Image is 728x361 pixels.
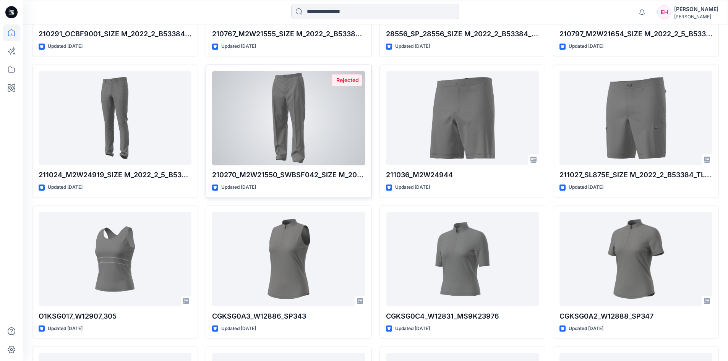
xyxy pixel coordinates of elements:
[395,325,430,333] p: Updated [DATE]
[386,170,539,180] p: 211036_M2W24944
[386,311,539,322] p: CGKSG0C4_W12831_MS9K23976
[212,212,365,306] a: CGKSG0A3_W12886_SP343
[212,311,365,322] p: CGKSG0A3_W12886_SP343
[559,71,712,165] a: 211027_SL875E_SIZE M_2022_2_B53384_TL_25_01_24
[221,42,256,50] p: Updated [DATE]
[559,29,712,39] p: 210797_M2W21654_SIZE M_2022_2_5_B53384_MP_03_10_2025
[39,71,191,165] a: 211024_M2W24919_SIZE M_2022_2_5_B53384_MP_03_07_2025
[657,5,671,19] div: EH
[221,183,256,191] p: Updated [DATE]
[569,183,603,191] p: Updated [DATE]
[48,42,83,50] p: Updated [DATE]
[386,71,539,165] a: 211036_M2W24944
[386,29,539,39] p: 28556_SP_28556_SIZE M_2022_2_B53384_HA_03_20_25
[674,14,718,19] div: [PERSON_NAME]
[569,325,603,333] p: Updated [DATE]
[559,170,712,180] p: 211027_SL875E_SIZE M_2022_2_B53384_TL_25_01_24
[212,29,365,39] p: 210767_M2W21555_SIZE M_2022_2_B53384_TL_03_04_25
[39,170,191,180] p: 211024_M2W24919_SIZE M_2022_2_5_B53384_MP_03_07_2025
[39,311,191,322] p: O1KSG017_W12907_305
[212,170,365,180] p: 210270_M2W21550_SWBSF042_SIZE M_2022_2_B53384_TL_03_12_25
[212,71,365,165] a: 210270_M2W21550_SWBSF042_SIZE M_2022_2_B53384_TL_03_12_25
[395,183,430,191] p: Updated [DATE]
[39,212,191,306] a: O1KSG017_W12907_305
[48,183,83,191] p: Updated [DATE]
[395,42,430,50] p: Updated [DATE]
[559,311,712,322] p: CGKSG0A2_W12888_SP347
[559,212,712,306] a: CGKSG0A2_W12888_SP347
[39,29,191,39] p: 210291_OCBF9001_SIZE M_2022_2_B53384_TL_03_07_25
[386,212,539,306] a: CGKSG0C4_W12831_MS9K23976
[221,325,256,333] p: Updated [DATE]
[569,42,603,50] p: Updated [DATE]
[674,5,718,14] div: [PERSON_NAME]
[48,325,83,333] p: Updated [DATE]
